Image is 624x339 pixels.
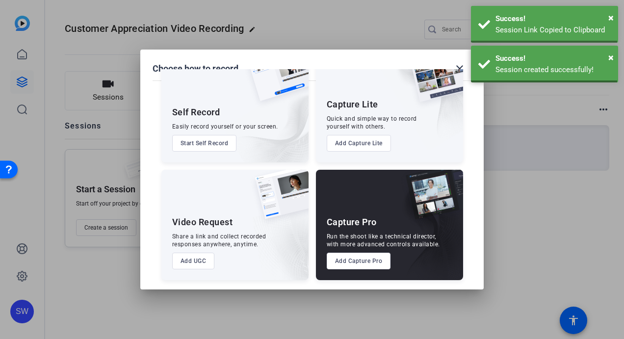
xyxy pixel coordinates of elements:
button: Close [608,10,614,25]
div: Success! [495,13,611,25]
span: × [608,12,614,24]
button: Close [608,50,614,65]
div: Session created successfully! [495,64,611,76]
span: × [608,52,614,63]
div: Success! [495,53,611,64]
div: Session Link Copied to Clipboard [495,25,611,36]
